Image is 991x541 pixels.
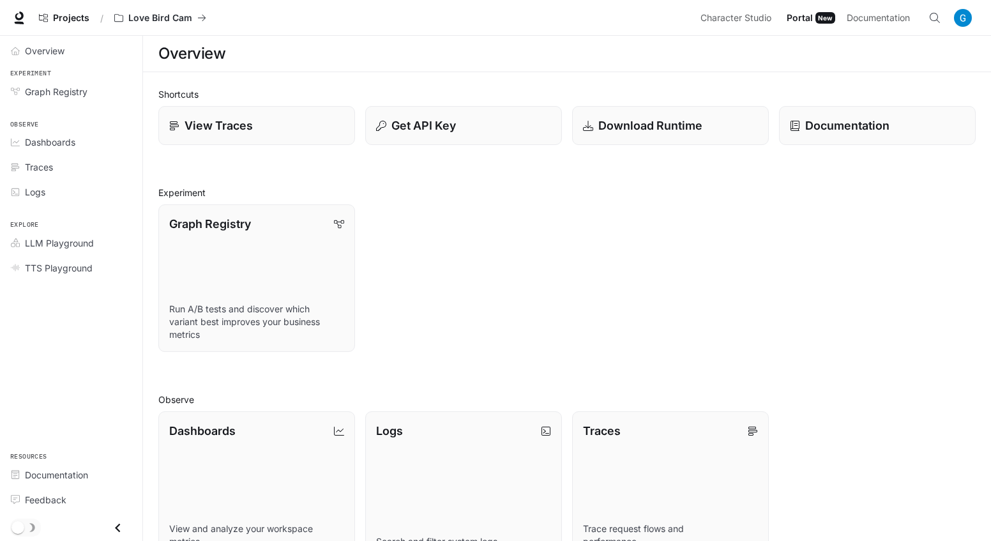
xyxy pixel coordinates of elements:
[583,422,621,439] p: Traces
[5,181,137,203] a: Logs
[25,261,93,275] span: TTS Playground
[25,135,75,149] span: Dashboards
[25,160,53,174] span: Traces
[25,236,94,250] span: LLM Playground
[815,12,835,24] div: New
[25,468,88,482] span: Documentation
[5,464,137,486] a: Documentation
[158,204,355,352] a: Graph RegistryRun A/B tests and discover which variant best improves your business metrics
[169,303,344,341] p: Run A/B tests and discover which variant best improves your business metrics
[5,489,137,511] a: Feedback
[11,520,24,534] span: Dark mode toggle
[169,215,251,232] p: Graph Registry
[53,13,89,24] span: Projects
[391,117,456,134] p: Get API Key
[805,117,889,134] p: Documentation
[25,185,45,199] span: Logs
[5,232,137,254] a: LLM Playground
[700,10,771,26] span: Character Studio
[25,44,64,57] span: Overview
[847,10,910,26] span: Documentation
[109,5,212,31] button: All workspaces
[95,11,109,25] div: /
[598,117,702,134] p: Download Runtime
[25,493,66,507] span: Feedback
[5,80,137,103] a: Graph Registry
[103,515,132,541] button: Close drawer
[5,131,137,153] a: Dashboards
[842,5,919,31] a: Documentation
[5,40,137,62] a: Overview
[158,186,976,199] h2: Experiment
[5,257,137,279] a: TTS Playground
[376,422,403,439] p: Logs
[695,5,780,31] a: Character Studio
[779,106,976,145] a: Documentation
[158,88,976,101] h2: Shortcuts
[25,85,87,98] span: Graph Registry
[5,156,137,178] a: Traces
[572,106,769,145] a: Download Runtime
[33,5,95,31] a: Go to projects
[158,106,355,145] a: View Traces
[365,106,562,145] button: Get API Key
[169,422,236,439] p: Dashboards
[922,5,948,31] button: Open Command Menu
[787,10,813,26] span: Portal
[950,5,976,31] button: User avatar
[954,9,972,27] img: User avatar
[782,5,840,31] a: PortalNew
[128,13,192,24] p: Love Bird Cam
[158,393,976,406] h2: Observe
[185,117,253,134] p: View Traces
[158,41,225,66] h1: Overview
